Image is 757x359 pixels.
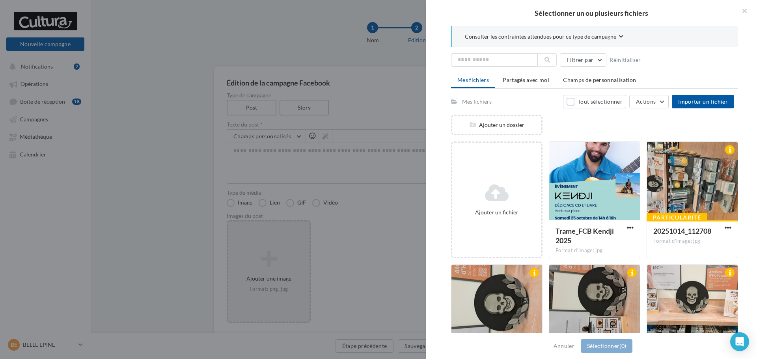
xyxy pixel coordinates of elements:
div: Ajouter un dossier [452,121,541,129]
span: Actions [636,98,656,105]
span: Importer un fichier [678,98,728,105]
button: Consulter les contraintes attendues pour ce type de campagne [465,32,623,42]
span: Trame_FCB Kendji 2025 [556,227,614,245]
span: Mes fichiers [457,76,489,83]
div: Open Intercom Messenger [730,332,749,351]
span: (0) [619,342,626,349]
div: Format d'image: jpg [556,247,634,254]
button: Importer un fichier [672,95,734,108]
div: Ajouter un fichier [455,208,538,216]
button: Filtrer par [560,53,606,67]
div: Particularité [647,213,707,222]
div: Mes fichiers [462,98,492,106]
button: Sélectionner(0) [581,339,632,353]
button: Réinitialiser [606,55,644,65]
span: 20251014_112708 [653,227,711,235]
div: Format d'image: jpg [653,238,731,245]
button: Tout sélectionner [563,95,626,108]
span: Consulter les contraintes attendues pour ce type de campagne [465,33,616,41]
button: Annuler [550,341,578,351]
h2: Sélectionner un ou plusieurs fichiers [438,9,744,17]
span: Partagés avec moi [503,76,549,83]
button: Actions [629,95,669,108]
span: Champs de personnalisation [563,76,636,83]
